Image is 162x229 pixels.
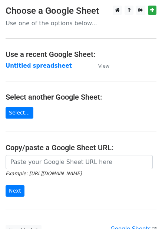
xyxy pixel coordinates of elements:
small: Example: [URL][DOMAIN_NAME] [6,171,82,176]
p: Use one of the options below... [6,19,156,27]
a: Untitled spreadsheet [6,62,72,69]
a: Select... [6,107,33,119]
h4: Use a recent Google Sheet: [6,50,156,59]
h4: Select another Google Sheet: [6,93,156,101]
a: View [91,62,109,69]
input: Paste your Google Sheet URL here [6,155,153,169]
h3: Choose a Google Sheet [6,6,156,16]
h4: Copy/paste a Google Sheet URL: [6,143,156,152]
small: View [98,63,109,69]
input: Next [6,185,24,197]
